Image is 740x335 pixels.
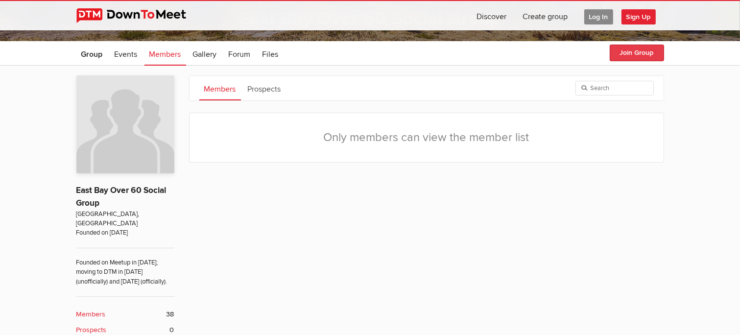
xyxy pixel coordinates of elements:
input: Search [575,81,654,96]
span: Sign Up [621,9,656,24]
span: Files [263,49,279,59]
b: Members [76,309,106,320]
a: Sign Up [621,1,664,30]
a: Create group [515,1,576,30]
img: DownToMeet [76,8,201,23]
a: Forum [224,41,256,66]
a: Discover [469,1,515,30]
span: Events [115,49,138,59]
span: Group [81,49,103,59]
span: Members [149,49,181,59]
a: Members [144,41,186,66]
a: Gallery [188,41,222,66]
a: East Bay Over 60 Social Group [76,185,167,208]
div: Only members can view the member list [190,113,664,162]
a: Prospects [243,76,286,100]
span: Gallery [193,49,217,59]
a: Events [110,41,143,66]
span: Founded on [DATE] [76,228,174,238]
span: 38 [167,309,174,320]
span: Log In [584,9,613,24]
button: Join Group [610,45,664,61]
img: East Bay Over 60 Social Group [76,75,174,173]
span: Founded on Meetup in [DATE]; moving to DTM in [DATE] (unofficially) and [DATE] (officially). [76,248,174,287]
span: Forum [229,49,251,59]
span: [GEOGRAPHIC_DATA], [GEOGRAPHIC_DATA] [76,210,174,229]
a: Members [199,76,241,100]
a: Log In [576,1,621,30]
a: Group [76,41,108,66]
a: Files [258,41,284,66]
a: Members 38 [76,309,174,320]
